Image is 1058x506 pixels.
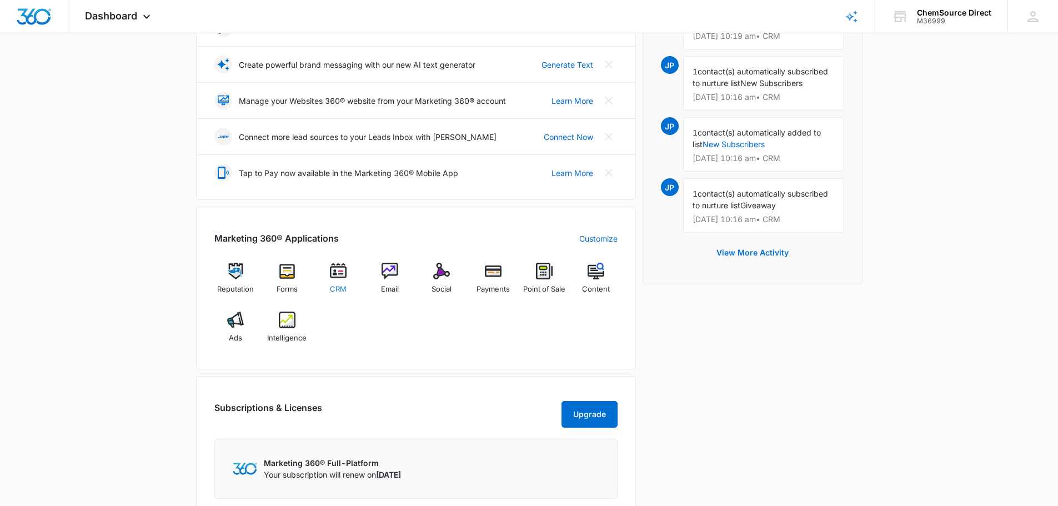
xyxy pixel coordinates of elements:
[661,178,679,196] span: JP
[703,139,765,149] a: New Subscribers
[693,67,828,88] span: contact(s) automatically subscribed to nurture list
[582,284,610,295] span: Content
[693,67,698,76] span: 1
[214,232,339,245] h2: Marketing 360® Applications
[551,167,593,179] a: Learn More
[277,284,298,295] span: Forms
[740,78,803,88] span: New Subscribers
[264,469,401,480] p: Your subscription will renew on
[477,284,510,295] span: Payments
[229,333,242,344] span: Ads
[217,284,254,295] span: Reputation
[740,201,776,210] span: Giveaway
[267,333,307,344] span: Intelligence
[381,284,399,295] span: Email
[551,95,593,107] a: Learn More
[600,128,618,146] button: Close
[214,401,322,423] h2: Subscriptions & Licenses
[693,93,835,101] p: [DATE] 10:16 am • CRM
[917,8,991,17] div: account name
[523,263,566,303] a: Point of Sale
[420,263,463,303] a: Social
[600,92,618,109] button: Close
[85,10,137,22] span: Dashboard
[239,131,497,143] p: Connect more lead sources to your Leads Inbox with [PERSON_NAME]
[705,239,800,266] button: View More Activity
[693,189,698,198] span: 1
[600,56,618,73] button: Close
[264,457,401,469] p: Marketing 360® Full-Platform
[693,128,821,149] span: contact(s) automatically added to list
[917,17,991,25] div: account id
[214,263,257,303] a: Reputation
[661,56,679,74] span: JP
[523,284,565,295] span: Point of Sale
[265,312,308,352] a: Intelligence
[579,233,618,244] a: Customize
[472,263,514,303] a: Payments
[330,284,347,295] span: CRM
[233,463,257,474] img: Marketing 360 Logo
[317,263,360,303] a: CRM
[561,401,618,428] button: Upgrade
[369,263,412,303] a: Email
[239,167,458,179] p: Tap to Pay now available in the Marketing 360® Mobile App
[376,470,401,479] span: [DATE]
[541,59,593,71] a: Generate Text
[600,164,618,182] button: Close
[693,216,835,223] p: [DATE] 10:16 am • CRM
[575,263,618,303] a: Content
[661,117,679,135] span: JP
[693,154,835,162] p: [DATE] 10:16 am • CRM
[693,32,835,40] p: [DATE] 10:19 am • CRM
[265,263,308,303] a: Forms
[214,312,257,352] a: Ads
[432,284,452,295] span: Social
[239,95,506,107] p: Manage your Websites 360® website from your Marketing 360® account
[239,59,475,71] p: Create powerful brand messaging with our new AI text generator
[693,189,828,210] span: contact(s) automatically subscribed to nurture list
[693,128,698,137] span: 1
[544,131,593,143] a: Connect Now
